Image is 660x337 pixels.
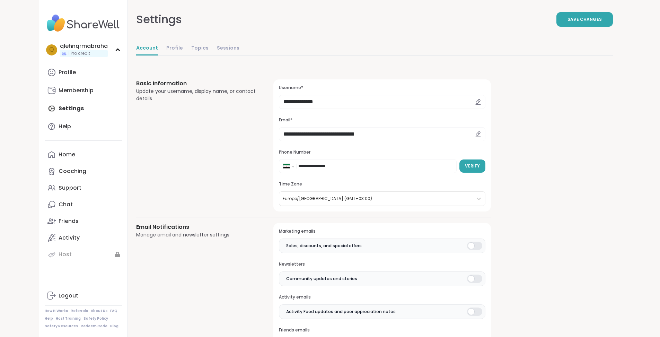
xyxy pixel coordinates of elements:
a: Chat [45,196,122,213]
div: Update your username, display name, or contact details [136,88,257,102]
a: Sessions [217,42,239,55]
h3: Email Notifications [136,223,257,231]
a: Profile [45,64,122,81]
button: Verify [459,159,485,173]
h3: Email* [279,117,485,123]
div: Home [59,151,75,158]
a: Account [136,42,158,55]
a: Safety Resources [45,324,78,329]
a: About Us [91,309,107,313]
div: Settings [136,11,182,28]
a: Host [45,246,122,263]
h3: Time Zone [279,181,485,187]
a: Home [45,146,122,163]
a: Support [45,180,122,196]
a: Topics [191,42,209,55]
h3: Phone Number [279,149,485,155]
div: Membership [59,87,94,94]
span: Verify [465,163,480,169]
div: qlehnqrmabraha [60,42,108,50]
h3: Newsletters [279,261,485,267]
a: Host Training [56,316,81,321]
a: Referrals [71,309,88,313]
h3: Basic Information [136,79,257,88]
a: Membership [45,82,122,99]
div: Host [59,251,72,258]
a: Friends [45,213,122,230]
span: Community updates and stories [286,276,357,282]
h3: Friends emails [279,327,485,333]
button: Save Changes [556,12,613,27]
a: Redeem Code [81,324,107,329]
a: Logout [45,287,122,304]
div: Activity [59,234,80,242]
h3: Username* [279,85,485,91]
h3: Activity emails [279,294,485,300]
div: Help [59,123,71,130]
a: Help [45,118,122,135]
div: Support [59,184,81,192]
a: Help [45,316,53,321]
a: Safety Policy [83,316,108,321]
div: Logout [59,292,78,300]
a: Profile [166,42,183,55]
a: Activity [45,230,122,246]
div: Coaching [59,167,86,175]
a: FAQ [110,309,117,313]
div: Profile [59,69,76,76]
a: Blog [110,324,118,329]
a: How It Works [45,309,68,313]
img: ShareWell Nav Logo [45,11,122,35]
div: Manage email and newsletter settings [136,231,257,239]
span: Activity Feed updates and peer appreciation notes [286,309,396,315]
span: Sales, discounts, and special offers [286,243,362,249]
a: Coaching [45,163,122,180]
span: Save Changes [567,16,602,23]
div: Chat [59,201,73,208]
h3: Marketing emails [279,228,485,234]
span: 1 Pro credit [68,51,90,57]
div: Friends [59,217,79,225]
span: q [49,45,54,54]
